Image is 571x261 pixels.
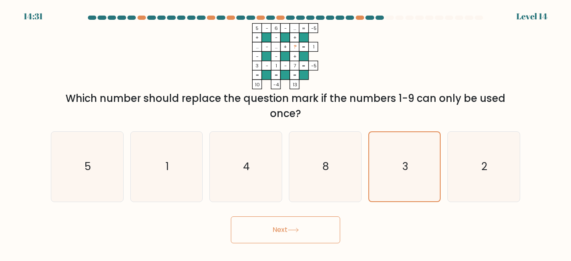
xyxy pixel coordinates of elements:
tspan: + [294,34,297,41]
tspan: - [275,53,278,60]
tspan: - [275,34,278,41]
tspan: 3 [256,62,259,69]
tspan: = [302,62,306,69]
tspan: 7 [294,62,296,69]
tspan: ? [294,43,297,50]
tspan: - [266,62,269,69]
text: 2 [481,159,487,174]
tspan: - [285,25,287,32]
text: 3 [402,159,408,174]
tspan: = [256,72,259,79]
div: 14:31 [24,10,43,23]
tspan: 5 [256,25,259,32]
tspan: 1 [313,43,315,50]
tspan: - [266,25,269,32]
tspan: -4 [274,81,280,88]
tspan: + [284,43,287,50]
div: Which number should replace the question mark if the numbers 1-9 can only be used once? [56,91,515,121]
tspan: -5 [312,62,317,69]
tspan: 1 [275,62,277,69]
tspan: + [294,53,297,60]
tspan: = [293,72,297,79]
tspan: ... [294,25,296,32]
text: 5 [85,159,91,174]
tspan: = [275,72,278,79]
text: 1 [166,159,169,174]
tspan: 10 [255,81,260,88]
tspan: 13 [293,81,298,88]
tspan: 6 [275,25,278,32]
tspan: = [302,25,306,32]
button: Next [231,216,340,243]
tspan: - [285,62,287,69]
tspan: ... [275,43,278,50]
tspan: - [256,53,259,60]
tspan: -5 [312,25,317,32]
tspan: ... [256,43,259,50]
text: 4 [243,159,250,174]
tspan: + [256,34,259,41]
tspan: = [302,43,306,50]
tspan: - [266,43,269,50]
text: 8 [323,159,329,174]
div: Level 14 [516,10,547,23]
